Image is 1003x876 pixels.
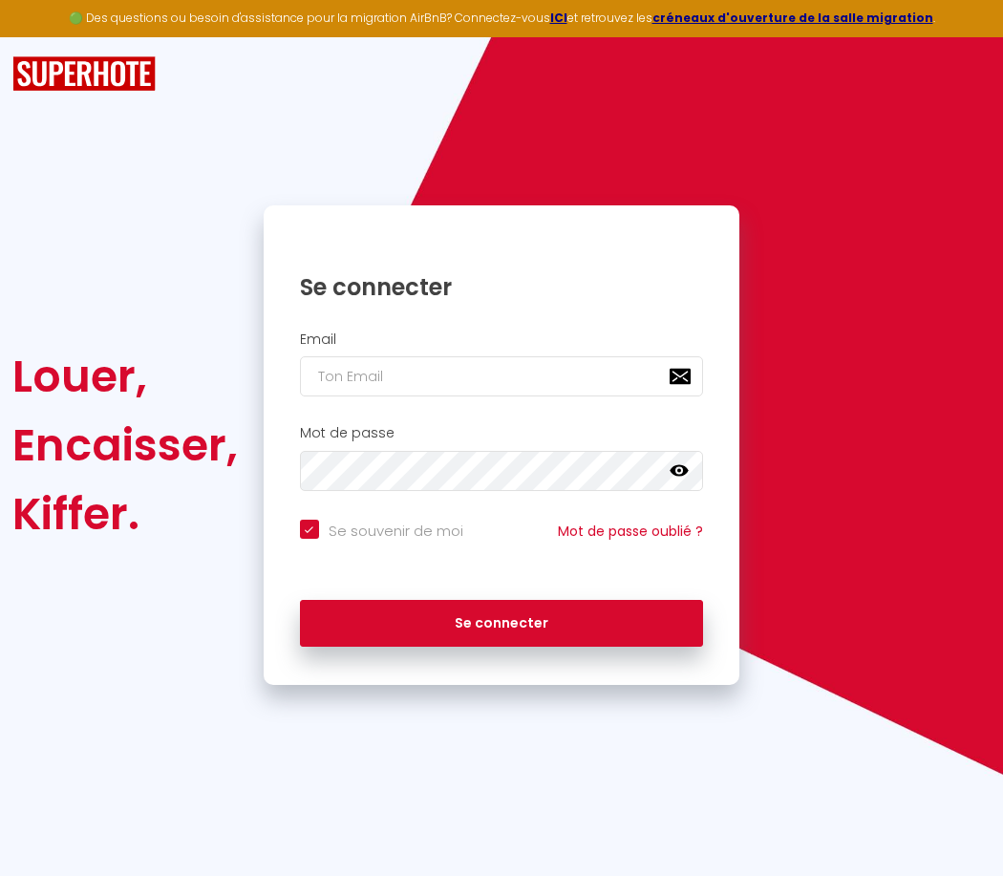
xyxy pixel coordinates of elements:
a: Mot de passe oublié ? [558,522,703,541]
div: Louer, [12,342,238,411]
img: SuperHote logo [12,56,156,92]
h1: Se connecter [300,272,704,302]
a: ICI [550,10,567,26]
a: créneaux d'ouverture de la salle migration [652,10,933,26]
h2: Mot de passe [300,425,704,441]
div: Kiffer. [12,480,238,548]
h2: Email [300,331,704,348]
button: Se connecter [300,600,704,648]
input: Ton Email [300,356,704,396]
div: Encaisser, [12,411,238,480]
